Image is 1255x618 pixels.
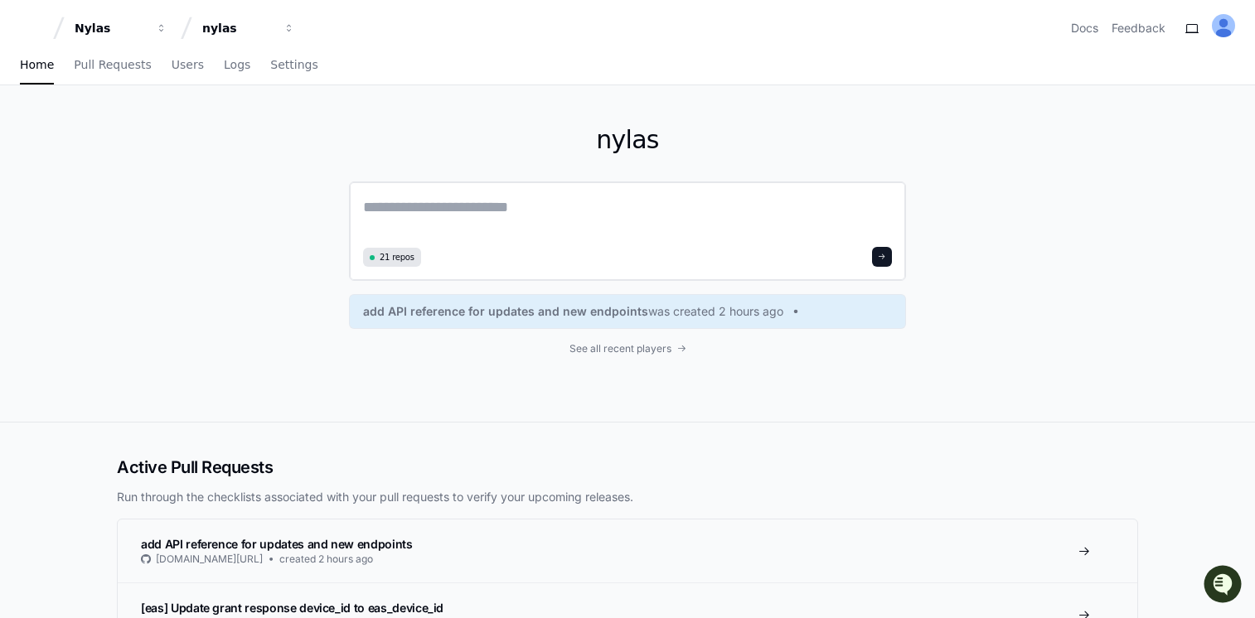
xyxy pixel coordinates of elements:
[363,303,892,320] a: add API reference for updates and new endpointswas created 2 hours ago
[349,125,906,155] h1: nylas
[569,342,671,355] span: See all recent players
[141,537,413,551] span: add API reference for updates and new endpoints
[117,489,1138,505] p: Run through the checklists associated with your pull requests to verify your upcoming releases.
[17,123,46,153] img: 1756235613930-3d25f9e4-fa56-45dd-b3ad-e072dfbd1548
[224,60,250,70] span: Logs
[20,60,54,70] span: Home
[74,60,151,70] span: Pull Requests
[349,342,906,355] a: See all recent players
[165,174,201,186] span: Pylon
[68,13,174,43] button: Nylas
[1212,14,1235,37] img: ALV-UjVIVO1xujVLAuPApzUHhlN9_vKf9uegmELgxzPxAbKOtnGOfPwn3iBCG1-5A44YWgjQJBvBkNNH2W5_ERJBpY8ZVwxlF...
[56,140,240,153] div: We're offline, but we'll be back soon!
[17,66,302,93] div: Welcome
[279,553,373,566] span: created 2 hours ago
[648,303,783,320] span: was created 2 hours ago
[1202,563,1247,608] iframe: Open customer support
[196,13,302,43] button: nylas
[224,46,250,84] a: Logs
[56,123,272,140] div: Start new chat
[172,60,204,70] span: Users
[380,251,414,263] span: 21 repos
[118,519,1137,582] a: add API reference for updates and new endpoints[DOMAIN_NAME][URL]created 2 hours ago
[1071,20,1098,36] a: Docs
[117,456,1138,479] h2: Active Pull Requests
[270,46,317,84] a: Settings
[363,303,648,320] span: add API reference for updates and new endpoints
[202,20,274,36] div: nylas
[117,173,201,186] a: Powered byPylon
[156,553,263,566] span: [DOMAIN_NAME][URL]
[75,20,146,36] div: Nylas
[282,128,302,148] button: Start new chat
[172,46,204,84] a: Users
[1112,20,1165,36] button: Feedback
[74,46,151,84] a: Pull Requests
[17,17,50,50] img: PlayerZero
[141,601,443,615] span: [eas] Update grant response device_id to eas_device_id
[270,60,317,70] span: Settings
[20,46,54,84] a: Home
